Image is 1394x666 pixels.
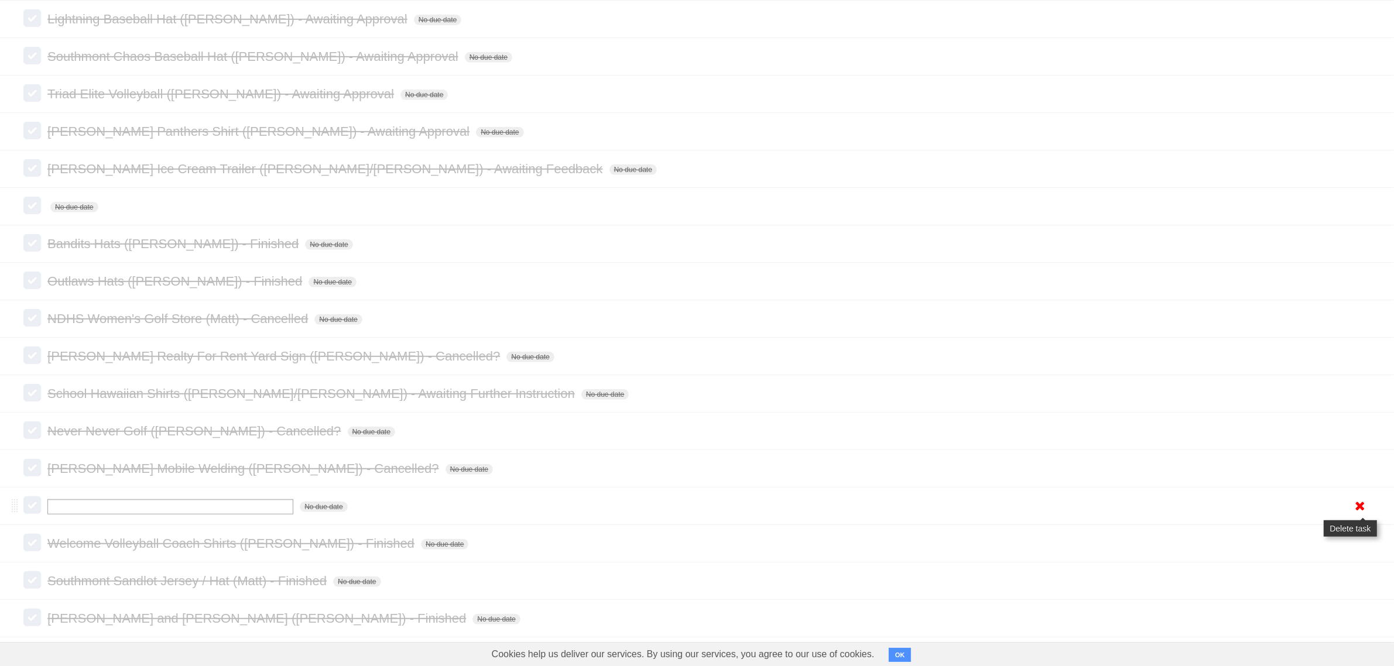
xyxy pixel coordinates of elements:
span: No due date [609,164,657,175]
span: No due date [476,127,523,138]
span: Never Never Golf ([PERSON_NAME]) - Cancelled? [47,424,344,438]
span: No due date [581,389,629,400]
label: Done [23,309,41,327]
span: No due date [472,614,520,624]
span: Cookies help us deliver our services. By using our services, you agree to our use of cookies. [480,643,886,666]
span: NDHS Women's Golf Store (Matt) - Cancelled [47,311,311,326]
span: [PERSON_NAME] Ice Cream Trailer ([PERSON_NAME]/[PERSON_NAME]) - Awaiting Feedback [47,162,605,176]
span: No due date [465,52,512,63]
span: No due date [506,352,554,362]
span: Southmont Chaos Baseball Hat ([PERSON_NAME]) - Awaiting Approval [47,49,461,64]
label: Done [23,234,41,252]
span: Southmont Sandlot Jersey / Hat (Matt) - Finished [47,574,330,588]
span: [PERSON_NAME] and [PERSON_NAME] ([PERSON_NAME]) - Finished [47,611,469,626]
span: No due date [421,539,468,550]
span: Outlaws Hats ([PERSON_NAME]) - Finished [47,274,305,289]
span: No due date [414,15,461,25]
span: [PERSON_NAME] Panthers Shirt ([PERSON_NAME]) - Awaiting Approval [47,124,472,139]
span: No due date [348,427,395,437]
span: No due date [300,502,347,512]
label: Done [23,47,41,64]
label: Done [23,122,41,139]
label: Done [23,609,41,626]
span: [PERSON_NAME] Realty For Rent Yard Sign ([PERSON_NAME]) - Cancelled? [47,349,503,363]
label: Done [23,459,41,476]
label: Done [23,197,41,214]
label: Done [23,9,41,27]
span: Bandits Hats ([PERSON_NAME]) - Finished [47,236,302,251]
span: No due date [50,202,98,212]
span: Triad Elite Volleyball ([PERSON_NAME]) - Awaiting Approval [47,87,397,101]
span: No due date [446,464,493,475]
span: No due date [305,239,352,250]
span: No due date [400,90,448,100]
label: Done [23,346,41,364]
label: Done [23,496,41,514]
span: No due date [309,277,356,287]
span: No due date [314,314,362,325]
label: Done [23,84,41,102]
span: School Hawaiian Shirts ([PERSON_NAME]/[PERSON_NAME]) - Awaiting Further Instruction [47,386,578,401]
span: [PERSON_NAME] Mobile Welding ([PERSON_NAME]) - Cancelled? [47,461,441,476]
label: Done [23,272,41,289]
label: Done [23,159,41,177]
span: Lightning Baseball Hat ([PERSON_NAME]) - Awaiting Approval [47,12,410,26]
label: Done [23,421,41,439]
label: Done [23,384,41,401]
span: Welcome Volleyball Coach Shirts ([PERSON_NAME]) - Finished [47,536,417,551]
button: OK [889,648,912,662]
label: Done [23,534,41,551]
label: Done [23,571,41,589]
span: No due date [333,576,381,587]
